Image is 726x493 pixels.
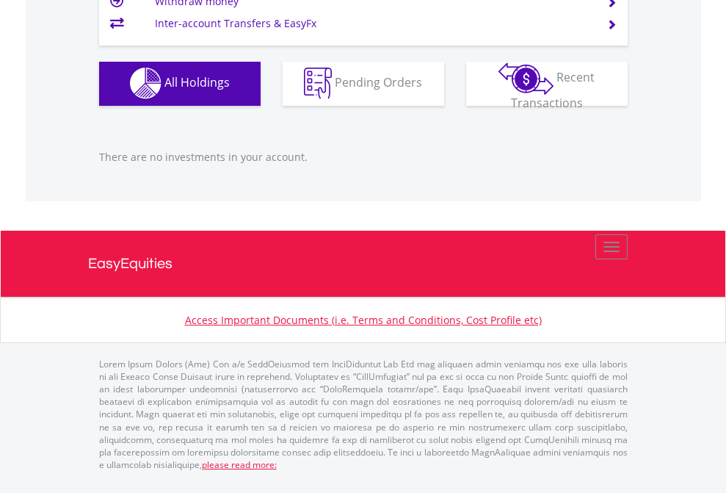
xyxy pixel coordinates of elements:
button: Recent Transactions [466,62,628,106]
p: Lorem Ipsum Dolors (Ame) Con a/e SeddOeiusmod tem InciDiduntut Lab Etd mag aliquaen admin veniamq... [99,358,628,471]
a: EasyEquities [88,231,639,297]
span: All Holdings [164,74,230,90]
img: transactions-zar-wht.png [498,62,553,95]
p: There are no investments in your account. [99,150,628,165]
img: pending_instructions-wht.png [304,68,332,99]
span: Pending Orders [335,74,422,90]
a: Access Important Documents (i.e. Terms and Conditions, Cost Profile etc) [185,313,542,327]
img: holdings-wht.png [130,68,161,99]
a: please read more: [202,458,277,471]
td: Inter-account Transfers & EasyFx [155,12,589,35]
button: Pending Orders [283,62,444,106]
button: All Holdings [99,62,261,106]
span: Recent Transactions [511,69,595,111]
